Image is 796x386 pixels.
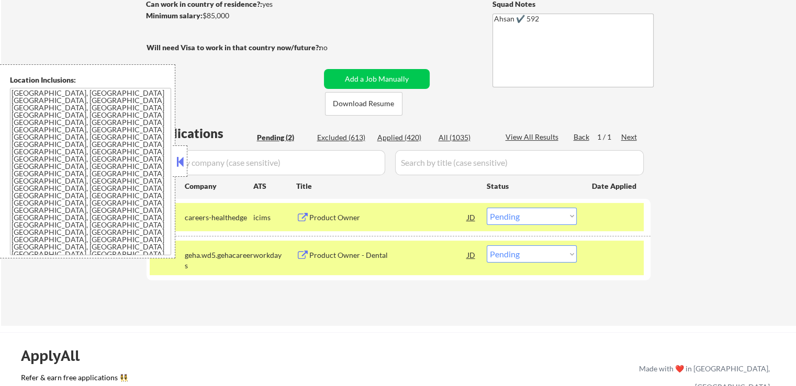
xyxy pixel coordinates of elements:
[466,208,477,226] div: JD
[317,132,369,143] div: Excluded (613)
[325,92,402,116] button: Download Resume
[253,212,296,223] div: icims
[296,181,477,191] div: Title
[146,10,320,21] div: $85,000
[324,69,430,89] button: Add a Job Manually
[150,150,385,175] input: Search by company (case sensitive)
[146,11,203,20] strong: Minimum salary:
[395,150,644,175] input: Search by title (case sensitive)
[253,181,296,191] div: ATS
[147,43,321,52] strong: Will need Visa to work in that country now/future?:
[439,132,491,143] div: All (1035)
[621,132,638,142] div: Next
[10,75,171,85] div: Location Inclusions:
[506,132,562,142] div: View All Results
[487,176,577,195] div: Status
[466,245,477,264] div: JD
[319,42,349,53] div: no
[597,132,621,142] div: 1 / 1
[21,347,92,365] div: ApplyAll
[574,132,590,142] div: Back
[377,132,430,143] div: Applied (420)
[150,127,253,140] div: Applications
[185,181,253,191] div: Company
[309,250,467,260] div: Product Owner - Dental
[592,181,638,191] div: Date Applied
[253,250,296,260] div: workday
[185,250,253,270] div: geha.wd5.gehacareers
[185,212,253,223] div: careers-healthedge
[21,374,420,385] a: Refer & earn free applications 👯‍♀️
[257,132,309,143] div: Pending (2)
[309,212,467,223] div: Product Owner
